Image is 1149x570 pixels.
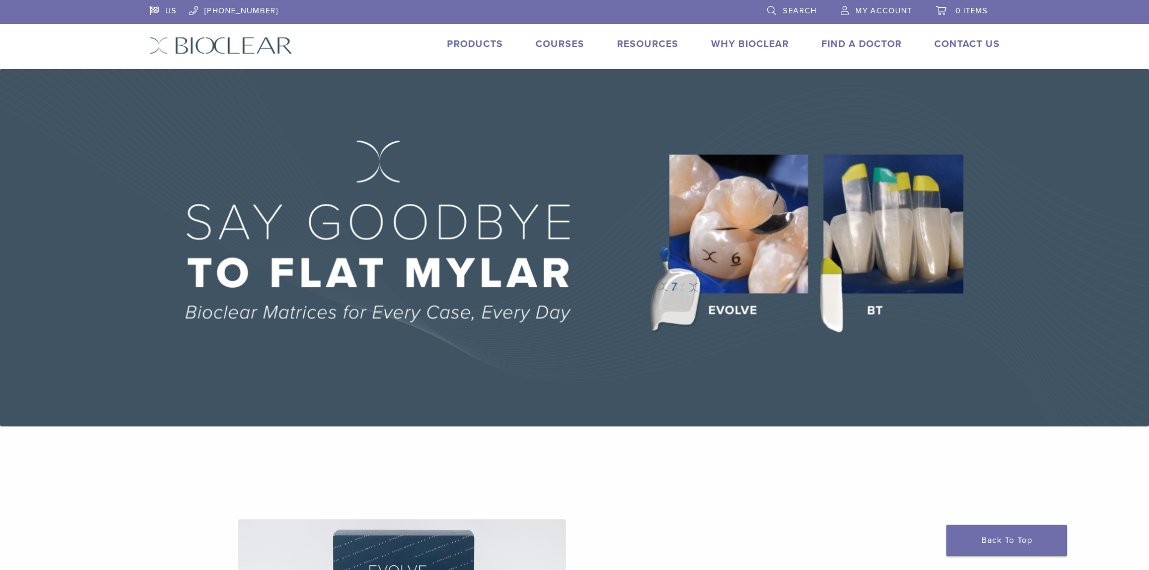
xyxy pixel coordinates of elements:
[617,38,679,50] a: Resources
[855,6,912,16] span: My Account
[821,38,902,50] a: Find A Doctor
[934,38,1000,50] a: Contact Us
[946,525,1067,556] a: Back To Top
[536,38,584,50] a: Courses
[447,38,503,50] a: Products
[711,38,789,50] a: Why Bioclear
[783,6,817,16] span: Search
[150,37,293,54] img: Bioclear
[955,6,988,16] span: 0 items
